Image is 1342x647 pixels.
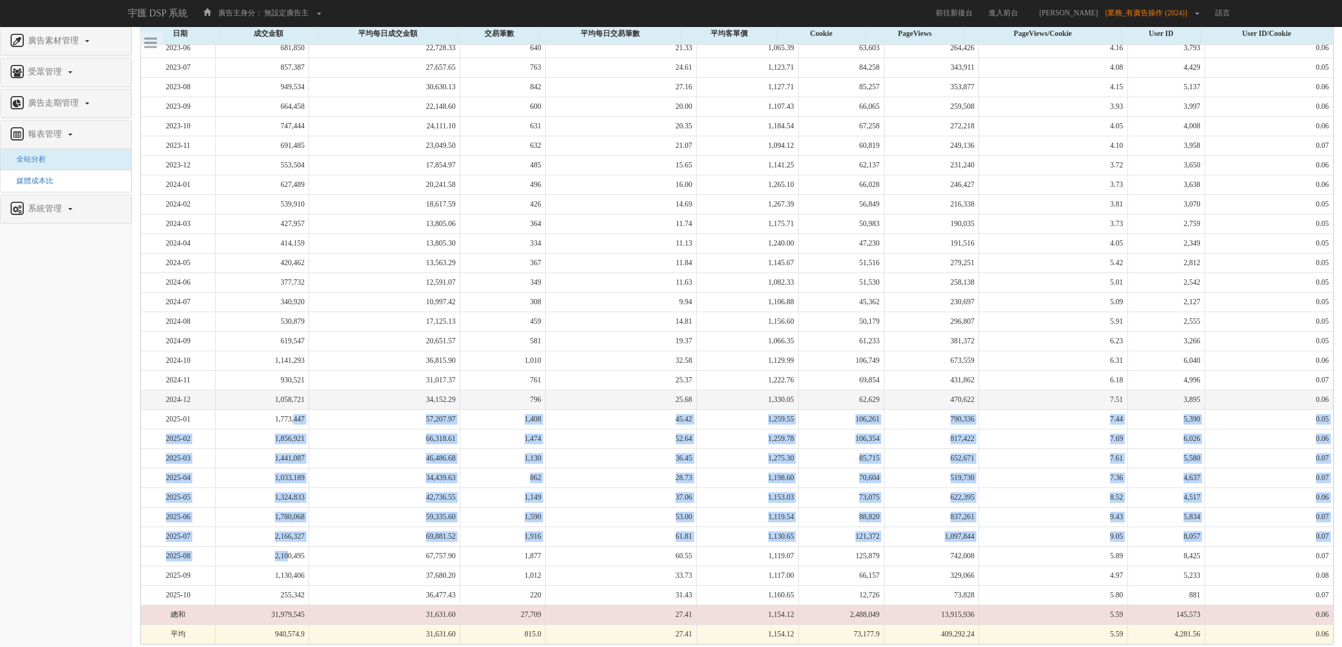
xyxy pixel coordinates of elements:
td: 2,127 [1127,292,1205,312]
td: 427,957 [216,214,309,233]
td: 50,983 [798,214,884,233]
span: 受眾管理 [25,67,67,76]
td: 36,815.90 [309,351,460,370]
td: 11.13 [546,233,697,253]
td: 24,111.10 [309,116,460,136]
td: 46,486.68 [309,448,460,468]
td: 0.06 [1205,390,1333,409]
td: 2024-09 [141,331,216,351]
td: 66,065 [798,97,884,116]
div: 交易筆數 [459,23,539,44]
td: 0.06 [1205,429,1333,448]
td: 1,145.67 [697,253,799,273]
td: 11.84 [546,253,697,273]
td: 32.58 [546,351,697,370]
td: 0.07 [1205,136,1333,155]
td: 0.06 [1205,175,1333,194]
a: 廣告素材管理 [8,33,123,50]
td: 2025-03 [141,448,216,468]
td: 25.68 [546,390,697,409]
td: 30,630.13 [309,77,460,97]
td: 2023-06 [141,38,216,58]
td: 763 [460,58,546,77]
td: 17,854.97 [309,155,460,175]
td: 84,258 [798,58,884,77]
td: 0.06 [1205,116,1333,136]
td: 1,010 [460,351,546,370]
td: 1,130 [460,448,546,468]
td: 691,485 [216,136,309,155]
td: 340,920 [216,292,309,312]
td: 230,697 [884,292,979,312]
td: 47,230 [798,233,884,253]
td: 2025-04 [141,468,216,487]
span: 報表管理 [25,129,67,138]
td: 5.91 [979,312,1127,331]
td: 63,603 [798,38,884,58]
td: 949,534 [216,77,309,97]
td: 1,259.78 [697,429,799,448]
td: 20.35 [546,116,697,136]
td: 817,422 [884,429,979,448]
td: 66,318.61 [309,429,460,448]
td: 381,372 [884,331,979,351]
td: 353,877 [884,77,979,97]
td: 1,474 [460,429,546,448]
td: 0.07 [1205,448,1333,468]
span: 廣告走期管理 [25,98,84,107]
td: 45,362 [798,292,884,312]
td: 2023-08 [141,77,216,97]
td: 2,812 [1127,253,1205,273]
td: 1,275.30 [697,448,799,468]
td: 34,439.63 [309,468,460,487]
td: 1,149 [460,487,546,507]
td: 4.05 [979,116,1127,136]
td: 6.18 [979,370,1127,390]
td: 249,136 [884,136,979,155]
td: 6,026 [1127,429,1205,448]
td: 51,530 [798,273,884,292]
td: 2024-11 [141,370,216,390]
td: 51,516 [798,253,884,273]
td: 22,728.33 [309,38,460,58]
td: 9.94 [546,292,697,312]
td: 2025-05 [141,487,216,507]
td: 1,106.88 [697,292,799,312]
td: 259,508 [884,97,979,116]
td: 1,198.60 [697,468,799,487]
td: 57,207.97 [309,409,460,429]
td: 3,958 [1127,136,1205,155]
td: 85,715 [798,448,884,468]
td: 632 [460,136,546,155]
td: 3,793 [1127,38,1205,58]
span: 媒體成本比 [8,177,53,185]
td: 1,141,293 [216,351,309,370]
td: 1,129.99 [697,351,799,370]
td: 1,123.71 [697,58,799,77]
td: 1,107.43 [697,97,799,116]
td: 24.61 [546,58,697,77]
td: 21.07 [546,136,697,155]
td: 600 [460,97,546,116]
td: 0.05 [1205,312,1333,331]
td: 627,489 [216,175,309,194]
td: 1,141.25 [697,155,799,175]
td: 11.63 [546,273,697,292]
td: 2025-01 [141,409,216,429]
td: 308 [460,292,546,312]
td: 70,604 [798,468,884,487]
td: 61,233 [798,331,884,351]
td: 0.05 [1205,253,1333,273]
td: 1,267.39 [697,194,799,214]
td: 367 [460,253,546,273]
td: 216,338 [884,194,979,214]
td: 652,671 [884,448,979,468]
td: 857,387 [216,58,309,77]
td: 431,862 [884,370,979,390]
td: 3,997 [1127,97,1205,116]
td: 420,462 [216,253,309,273]
td: 7.36 [979,468,1127,487]
div: 平均客單價 [682,23,777,44]
td: 20,651.57 [309,331,460,351]
td: 5.42 [979,253,1127,273]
